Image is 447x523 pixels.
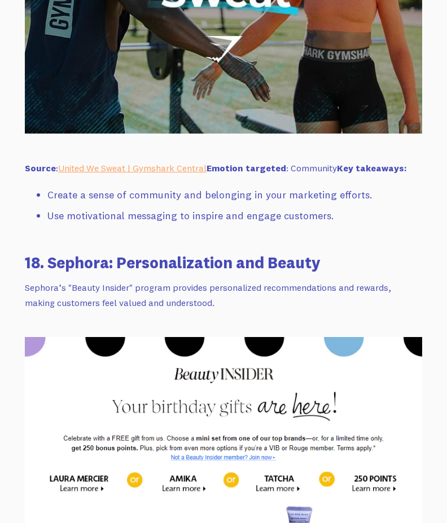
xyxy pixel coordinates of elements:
p: Sephora’s "Beauty Insider" program provides personalized recommendations and rewards, making cust... [25,280,422,310]
strong: Key takeaways: [337,162,406,174]
strong: Source [25,162,56,174]
li: Create a sense of community and belonging in your marketing efforts. [47,187,422,203]
li: Use motivational messaging to inspire and engage customers. [47,208,422,224]
strong: Emotion targeted [207,162,286,174]
p: : : Community [25,161,422,176]
a: United We Sweat | Gymshark Central [58,162,207,174]
h3: 18. Sephora: Personalization and Beauty [25,251,422,273]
